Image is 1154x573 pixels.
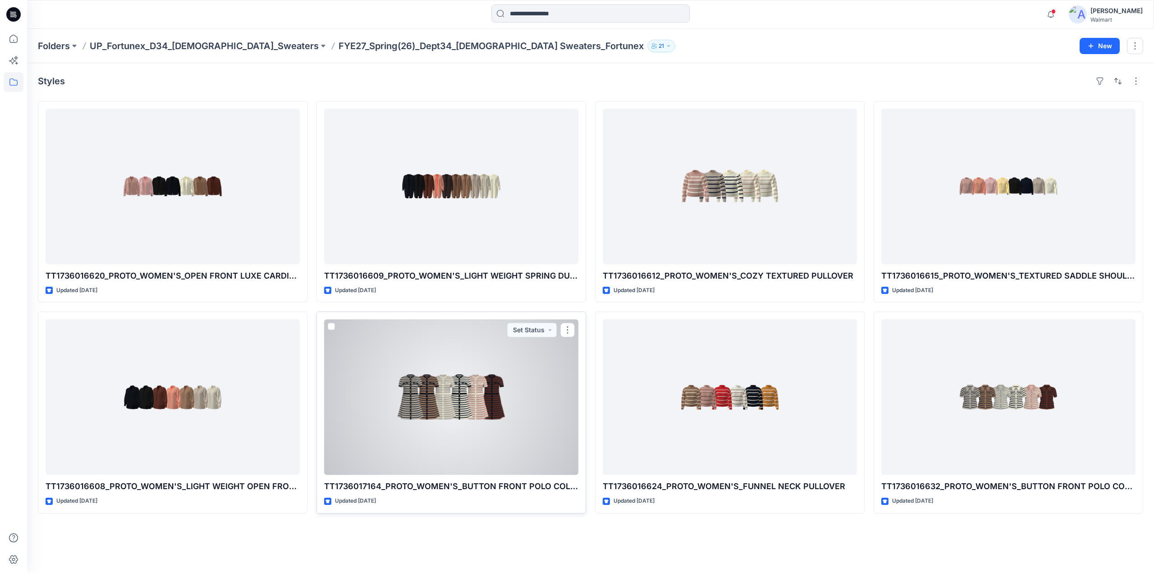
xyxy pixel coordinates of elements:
[881,109,1136,264] a: TT1736016615_PROTO_WOMEN'S_TEXTURED SADDLE SHOULDER CREW
[603,319,857,475] a: TT1736016624_PROTO_WOMEN'S_FUNNEL NECK PULLOVER
[1090,5,1143,16] div: [PERSON_NAME]
[647,40,675,52] button: 21
[46,480,300,493] p: TT1736016608_PROTO_WOMEN'S_LIGHT WEIGHT OPEN FRONT CARDIGAN
[1090,16,1143,23] div: Walmart
[46,319,300,475] a: TT1736016608_PROTO_WOMEN'S_LIGHT WEIGHT OPEN FRONT CARDIGAN
[1080,38,1120,54] button: New
[339,40,644,52] p: FYE27_Spring(26)_Dept34_[DEMOGRAPHIC_DATA] Sweaters_Fortunex
[46,109,300,264] a: TT1736016620_PROTO_WOMEN'S_OPEN FRONT LUXE CARDIGAN
[603,480,857,493] p: TT1736016624_PROTO_WOMEN'S_FUNNEL NECK PULLOVER
[1069,5,1087,23] img: avatar
[614,286,655,295] p: Updated [DATE]
[335,286,376,295] p: Updated [DATE]
[614,496,655,506] p: Updated [DATE]
[892,286,933,295] p: Updated [DATE]
[56,286,97,295] p: Updated [DATE]
[38,40,70,52] a: Folders
[603,270,857,282] p: TT1736016612_PROTO_WOMEN'S_COZY TEXTURED PULLOVER
[324,480,578,493] p: TT1736017164_PROTO_WOMEN'S_BUTTON FRONT POLO COLLAR DRESS
[324,270,578,282] p: TT1736016609_PROTO_WOMEN'S_LIGHT WEIGHT SPRING DUSTER
[324,109,578,264] a: TT1736016609_PROTO_WOMEN'S_LIGHT WEIGHT SPRING DUSTER
[324,319,578,475] a: TT1736017164_PROTO_WOMEN'S_BUTTON FRONT POLO COLLAR DRESS
[56,496,97,506] p: Updated [DATE]
[38,76,65,87] h4: Styles
[659,41,664,51] p: 21
[90,40,319,52] a: UP_Fortunex_D34_[DEMOGRAPHIC_DATA]_Sweaters
[892,496,933,506] p: Updated [DATE]
[881,270,1136,282] p: TT1736016615_PROTO_WOMEN'S_TEXTURED SADDLE SHOULDER CREW
[881,480,1136,493] p: TT1736016632_PROTO_WOMEN'S_BUTTON FRONT POLO COLLAR CARDIGAN
[46,270,300,282] p: TT1736016620_PROTO_WOMEN'S_OPEN FRONT LUXE CARDIGAN
[881,319,1136,475] a: TT1736016632_PROTO_WOMEN'S_BUTTON FRONT POLO COLLAR CARDIGAN
[603,109,857,264] a: TT1736016612_PROTO_WOMEN'S_COZY TEXTURED PULLOVER
[335,496,376,506] p: Updated [DATE]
